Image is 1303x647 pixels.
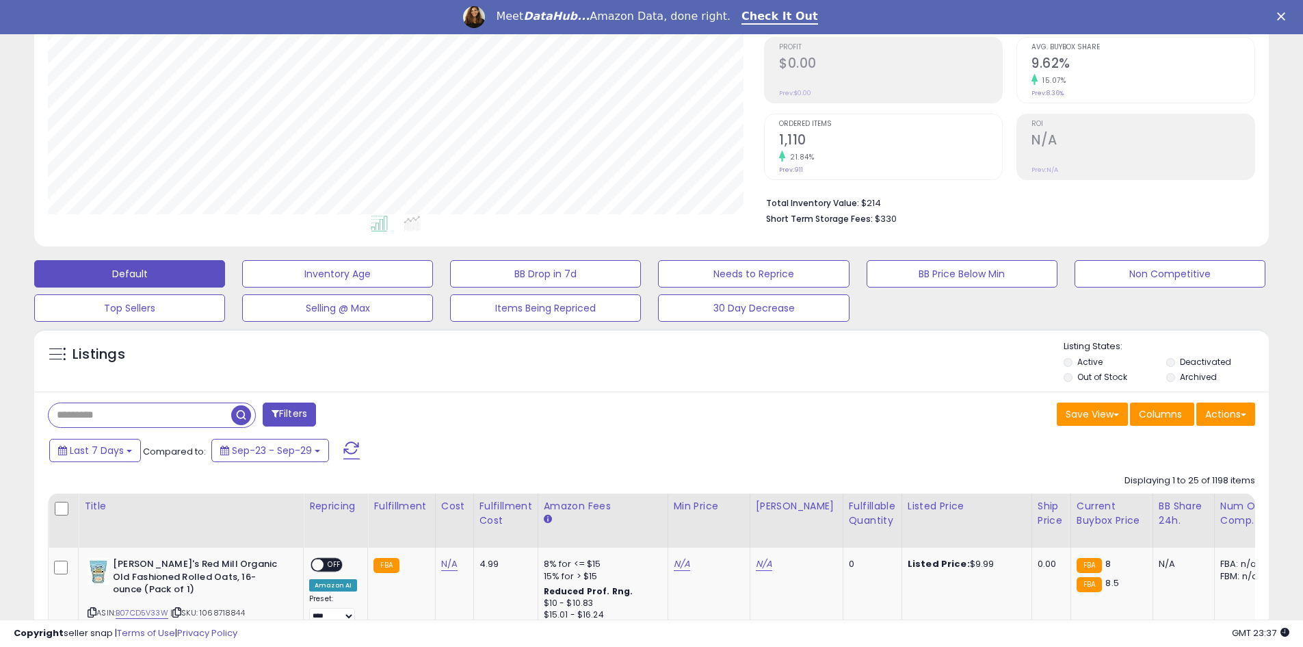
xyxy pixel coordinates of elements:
[1130,403,1194,426] button: Columns
[779,44,1002,51] span: Profit
[450,260,641,288] button: BB Drop in 7d
[785,152,814,162] small: 21.84%
[1232,626,1289,639] span: 2025-10-7 23:37 GMT
[242,260,433,288] button: Inventory Age
[463,6,485,28] img: Profile image for Georgie
[373,558,399,573] small: FBA
[34,294,225,322] button: Top Sellers
[1180,371,1217,383] label: Archived
[544,585,633,597] b: Reduced Prof. Rng.
[1159,558,1204,570] div: N/A
[779,55,1002,74] h2: $0.00
[658,260,849,288] button: Needs to Reprice
[756,557,772,571] a: N/A
[849,499,896,528] div: Fulfillable Quantity
[1038,499,1065,528] div: Ship Price
[1038,75,1066,86] small: 15.07%
[1139,407,1182,421] span: Columns
[1077,499,1147,528] div: Current Buybox Price
[1031,120,1254,128] span: ROI
[309,499,362,513] div: Repricing
[544,570,657,583] div: 15% for > $15
[1038,558,1060,570] div: 0.00
[1031,89,1064,97] small: Prev: 8.36%
[908,558,1021,570] div: $9.99
[1057,403,1128,426] button: Save View
[73,345,125,364] h5: Listings
[1180,356,1231,368] label: Deactivated
[779,166,803,174] small: Prev: 911
[908,499,1026,513] div: Listed Price
[117,626,175,639] a: Terms of Use
[766,213,873,225] b: Short Term Storage Fees:
[84,499,298,513] div: Title
[544,499,662,513] div: Amazon Fees
[766,197,859,209] b: Total Inventory Value:
[1159,499,1209,528] div: BB Share 24h.
[1220,558,1265,570] div: FBA: n/a
[523,10,590,23] i: DataHub...
[1031,55,1254,74] h2: 9.62%
[779,132,1002,151] h2: 1,110
[674,499,744,513] div: Min Price
[1105,557,1111,570] span: 8
[1277,12,1291,21] div: Close
[849,558,891,570] div: 0
[479,558,527,570] div: 4.99
[544,558,657,570] div: 8% for <= $15
[14,626,64,639] strong: Copyright
[232,444,312,457] span: Sep-23 - Sep-29
[1220,570,1265,583] div: FBM: n/a
[1077,558,1102,573] small: FBA
[544,598,657,609] div: $10 - $10.83
[34,260,225,288] button: Default
[1064,340,1269,353] p: Listing States:
[177,626,237,639] a: Privacy Policy
[143,445,206,458] span: Compared to:
[14,627,237,640] div: seller snap | |
[479,499,532,528] div: Fulfillment Cost
[658,294,849,322] button: 30 Day Decrease
[766,194,1245,210] li: $214
[441,499,468,513] div: Cost
[49,439,141,462] button: Last 7 Days
[1124,474,1255,487] div: Displaying 1 to 25 of 1198 items
[756,499,837,513] div: [PERSON_NAME]
[544,513,552,526] small: Amazon Fees.
[1031,166,1058,174] small: Prev: N/A
[441,557,458,571] a: N/A
[113,558,279,600] b: [PERSON_NAME]'s Red Mill Organic Old Fashioned Rolled Oats, 16-ounce (Pack of 1)
[1196,403,1255,426] button: Actions
[908,557,970,570] b: Listed Price:
[263,403,316,427] button: Filters
[1031,44,1254,51] span: Avg. Buybox Share
[1077,577,1102,592] small: FBA
[309,594,357,625] div: Preset:
[741,10,818,25] a: Check It Out
[324,559,345,571] span: OFF
[1220,499,1270,528] div: Num of Comp.
[70,444,124,457] span: Last 7 Days
[242,294,433,322] button: Selling @ Max
[88,558,109,585] img: 41SSy2WJRAL._SL40_.jpg
[373,499,429,513] div: Fulfillment
[1105,576,1118,589] span: 8.5
[674,557,690,571] a: N/A
[779,120,1002,128] span: Ordered Items
[875,212,897,225] span: $330
[1075,260,1265,288] button: Non Competitive
[211,439,329,462] button: Sep-23 - Sep-29
[1031,132,1254,151] h2: N/A
[1077,356,1103,368] label: Active
[1077,371,1127,383] label: Out of Stock
[496,10,731,23] div: Meet Amazon Data, done right.
[450,294,641,322] button: Items Being Repriced
[779,89,811,97] small: Prev: $0.00
[309,579,357,592] div: Amazon AI
[867,260,1057,288] button: BB Price Below Min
